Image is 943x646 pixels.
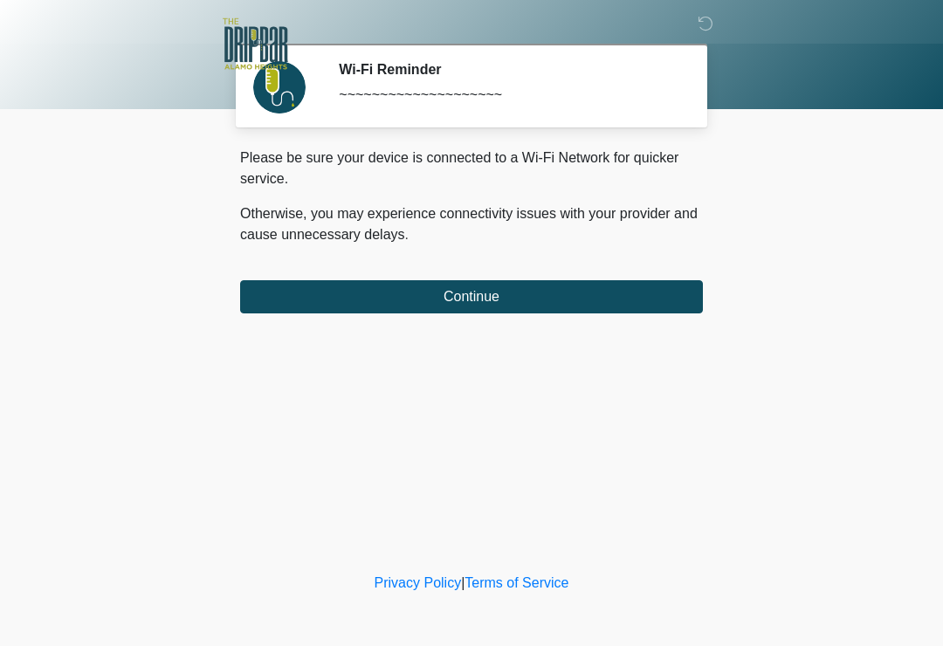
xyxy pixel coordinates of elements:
p: Otherwise, you may experience connectivity issues with your provider and cause unnecessary delays [240,203,703,245]
p: Please be sure your device is connected to a Wi-Fi Network for quicker service. [240,148,703,189]
img: The DRIPBaR - Alamo Heights Logo [223,13,288,75]
a: Terms of Service [465,575,568,590]
a: | [461,575,465,590]
a: Privacy Policy [375,575,462,590]
span: . [405,227,409,242]
button: Continue [240,280,703,313]
div: ~~~~~~~~~~~~~~~~~~~~ [339,85,677,106]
